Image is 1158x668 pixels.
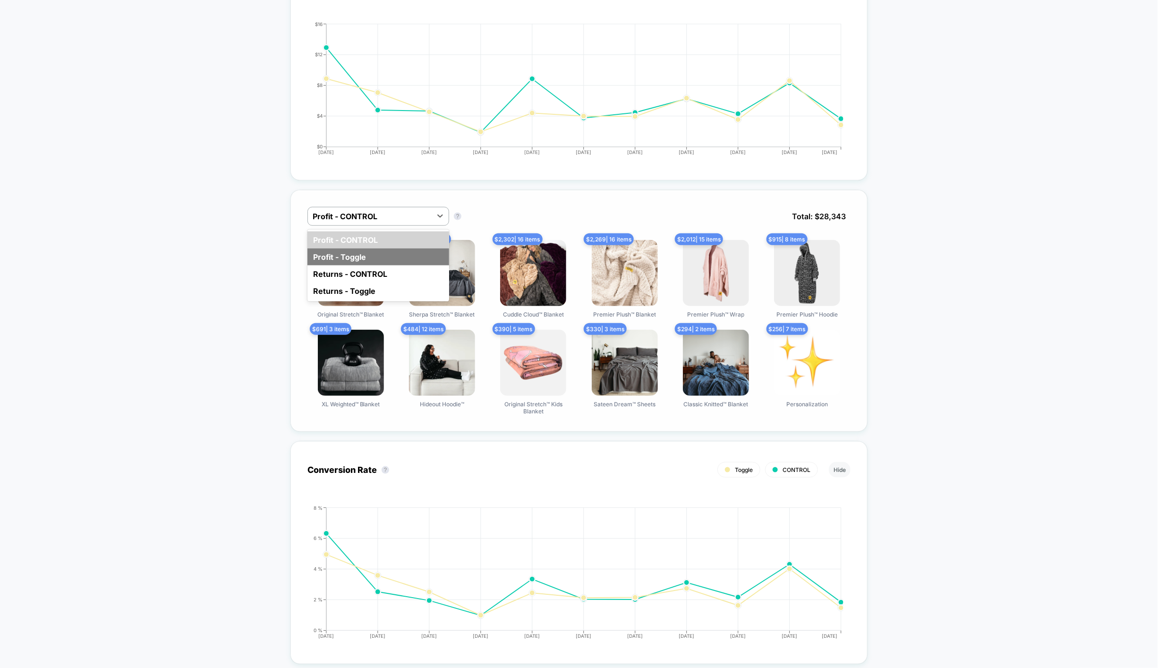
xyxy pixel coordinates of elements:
[421,633,437,639] tspan: [DATE]
[786,401,828,408] span: Personalization
[675,323,717,335] span: $ 294 | 2 items
[317,144,323,149] tspan: $0
[307,248,449,265] div: Profit - Toggle
[679,149,695,155] tspan: [DATE]
[584,233,634,245] span: $ 2,269 | 16 items
[766,233,808,245] span: $ 915 | 8 items
[298,505,841,647] div: CONVERSION_RATE
[310,323,351,335] span: $ 691 | 3 items
[322,401,380,408] span: XL Weighted™ Blanket
[493,233,543,245] span: $ 2,302 | 16 items
[503,311,564,318] span: Cuddle Cloud™ Blanket
[314,597,323,602] tspan: 2 %
[317,82,323,88] tspan: $8
[683,240,749,306] img: Premier Plush™ Wrap
[782,149,798,155] tspan: [DATE]
[675,233,723,245] span: $ 2,012 | 15 items
[774,240,840,306] img: Premier Plush™ Hoodie
[315,21,323,27] tspan: $16
[382,466,389,474] button: ?
[822,149,837,155] tspan: [DATE]
[307,265,449,283] div: Returns - CONTROL
[314,627,323,633] tspan: 0 %
[318,149,334,155] tspan: [DATE]
[787,207,851,226] span: Total: $ 28,343
[687,311,744,318] span: Premier Plush™ Wrap
[829,462,851,478] button: Hide
[576,149,592,155] tspan: [DATE]
[318,633,334,639] tspan: [DATE]
[307,231,449,248] div: Profit - CONTROL
[473,149,488,155] tspan: [DATE]
[731,149,746,155] tspan: [DATE]
[370,149,385,155] tspan: [DATE]
[409,330,475,396] img: Hideout Hoodie™
[766,323,808,335] span: $ 256 | 7 items
[317,311,384,318] span: Original Stretch™ Blanket
[822,633,837,639] tspan: [DATE]
[683,330,749,396] img: Classic Knitted™ Blanket
[576,633,592,639] tspan: [DATE]
[731,633,746,639] tspan: [DATE]
[783,466,810,473] span: CONTROL
[776,311,838,318] span: Premier Plush™ Hoodie
[774,330,840,396] img: Personalization
[401,323,446,335] span: $ 484 | 12 items
[593,311,656,318] span: Premier Plush™ Blanket
[314,566,323,572] tspan: 4 %
[594,401,656,408] span: Sateen Dream™ Sheets
[307,283,449,300] div: Returns - Toggle
[420,401,464,408] span: Hideout Hoodie™
[314,535,323,541] tspan: 6 %
[524,149,540,155] tspan: [DATE]
[493,323,535,335] span: $ 390 | 5 items
[498,401,569,415] span: Original Stretch™ Kids Blanket
[317,113,323,119] tspan: $4
[679,633,695,639] tspan: [DATE]
[318,330,384,396] img: XL Weighted™ Blanket
[628,633,643,639] tspan: [DATE]
[584,323,627,335] span: $ 330 | 3 items
[298,22,841,163] div: PER_SESSION_VALUE
[524,633,540,639] tspan: [DATE]
[782,633,798,639] tspan: [DATE]
[454,213,461,220] button: ?
[370,633,385,639] tspan: [DATE]
[592,240,658,306] img: Premier Plush™ Blanket
[683,401,748,408] span: Classic Knitted™ Blanket
[628,149,643,155] tspan: [DATE]
[314,505,323,511] tspan: 8 %
[735,466,753,473] span: Toggle
[315,51,323,57] tspan: $12
[421,149,437,155] tspan: [DATE]
[500,240,566,306] img: Cuddle Cloud™ Blanket
[592,330,658,396] img: Sateen Dream™ Sheets
[500,330,566,396] img: Original Stretch™ Kids Blanket
[473,633,488,639] tspan: [DATE]
[409,311,475,318] span: Sherpa Stretch™ Blanket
